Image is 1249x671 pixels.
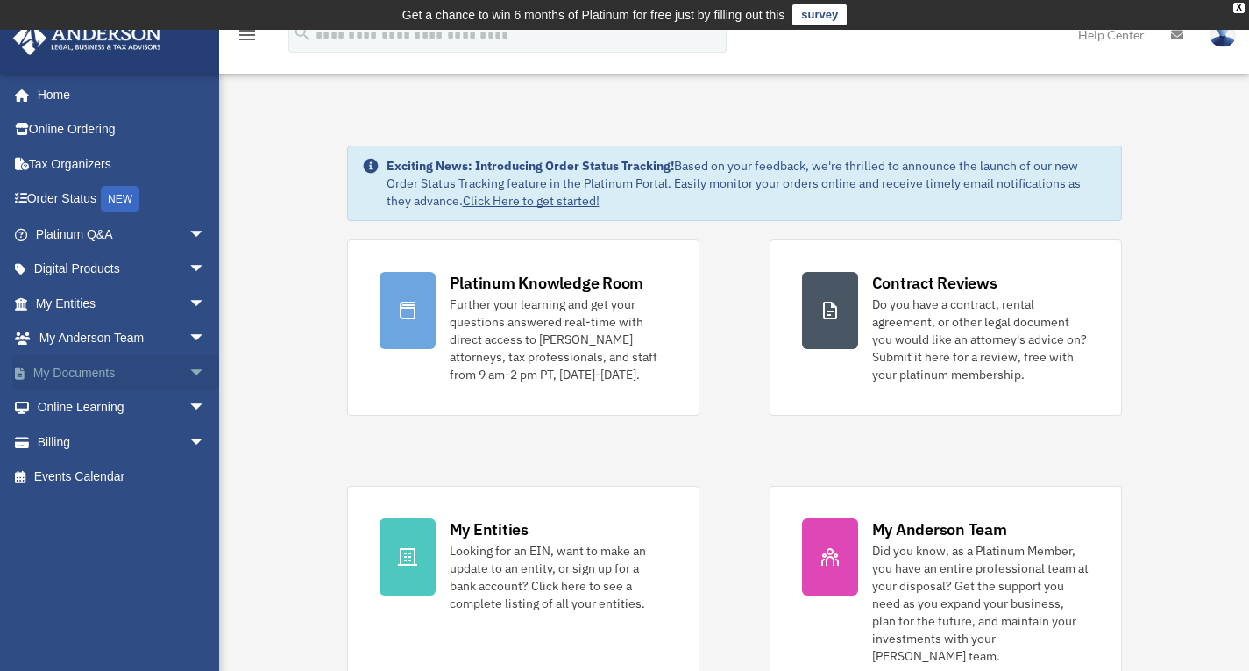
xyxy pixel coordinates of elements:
a: Online Ordering [12,112,232,147]
a: My Anderson Teamarrow_drop_down [12,321,232,356]
a: My Entitiesarrow_drop_down [12,286,232,321]
a: Events Calendar [12,460,232,495]
span: arrow_drop_down [188,252,224,288]
span: arrow_drop_down [188,321,224,357]
div: Platinum Knowledge Room [450,272,644,294]
div: Get a chance to win 6 months of Platinum for free just by filling out this [402,4,785,25]
div: My Entities [450,518,529,540]
a: Contract Reviews Do you have a contract, rental agreement, or other legal document you would like... [770,239,1122,416]
a: Digital Productsarrow_drop_down [12,252,232,287]
span: arrow_drop_down [188,425,224,460]
div: My Anderson Team [872,518,1007,540]
a: survey [792,4,847,25]
a: Tax Organizers [12,146,232,182]
strong: Exciting News: Introducing Order Status Tracking! [387,158,674,174]
a: Online Learningarrow_drop_down [12,390,232,425]
div: Looking for an EIN, want to make an update to an entity, or sign up for a bank account? Click her... [450,542,667,612]
a: Platinum Q&Aarrow_drop_down [12,217,232,252]
a: Billingarrow_drop_down [12,425,232,460]
div: close [1233,3,1245,13]
div: Based on your feedback, we're thrilled to announce the launch of our new Order Status Tracking fe... [387,157,1107,210]
div: Contract Reviews [872,272,997,294]
a: Platinum Knowledge Room Further your learning and get your questions answered real-time with dire... [347,239,699,416]
span: arrow_drop_down [188,286,224,322]
div: Do you have a contract, rental agreement, or other legal document you would like an attorney's ad... [872,296,1089,383]
a: menu [237,31,258,46]
i: search [293,24,312,43]
div: Did you know, as a Platinum Member, you have an entire professional team at your disposal? Get th... [872,542,1089,665]
a: Order StatusNEW [12,182,232,218]
i: menu [237,25,258,46]
img: User Pic [1210,22,1236,47]
img: Anderson Advisors Platinum Portal [8,21,167,55]
span: arrow_drop_down [188,355,224,391]
a: My Documentsarrow_drop_down [12,355,232,390]
div: Further your learning and get your questions answered real-time with direct access to [PERSON_NAM... [450,296,667,383]
div: NEW [101,186,139,212]
a: Click Here to get started! [463,193,600,209]
span: arrow_drop_down [188,390,224,426]
span: arrow_drop_down [188,217,224,253]
a: Home [12,77,224,112]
